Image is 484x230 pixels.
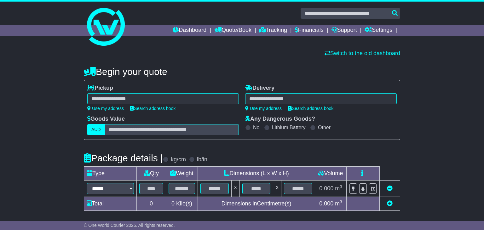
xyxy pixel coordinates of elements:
[253,124,259,130] label: No
[137,197,166,211] td: 0
[319,185,333,192] span: 0.000
[171,200,175,207] span: 0
[84,66,400,77] h4: Begin your quote
[166,197,198,211] td: Kilo(s)
[214,25,251,36] a: Quote/Book
[84,167,137,181] td: Type
[325,50,400,56] a: Switch to the old dashboard
[331,25,357,36] a: Support
[259,25,287,36] a: Tracking
[87,116,125,123] label: Goods Value
[197,156,207,163] label: lb/in
[315,167,346,181] td: Volume
[272,124,306,130] label: Lithium Battery
[340,199,342,204] sup: 3
[198,167,315,181] td: Dimensions (L x W x H)
[84,223,175,228] span: © One World Courier 2025. All rights reserved.
[295,25,324,36] a: Financials
[84,197,137,211] td: Total
[273,181,281,197] td: x
[130,106,176,111] a: Search address book
[87,124,105,135] label: AUD
[335,185,342,192] span: m
[340,184,342,189] sup: 3
[387,200,393,207] a: Add new item
[318,124,331,130] label: Other
[84,153,163,163] h4: Package details |
[171,156,186,163] label: kg/cm
[137,167,166,181] td: Qty
[87,85,113,92] label: Pickup
[173,25,206,36] a: Dashboard
[387,185,393,192] a: Remove this item
[87,106,124,111] a: Use my address
[245,85,274,92] label: Delivery
[365,25,392,36] a: Settings
[198,197,315,211] td: Dimensions in Centimetre(s)
[319,200,333,207] span: 0.000
[166,167,198,181] td: Weight
[245,116,315,123] label: Any Dangerous Goods?
[288,106,333,111] a: Search address book
[245,106,282,111] a: Use my address
[231,181,239,197] td: x
[335,200,342,207] span: m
